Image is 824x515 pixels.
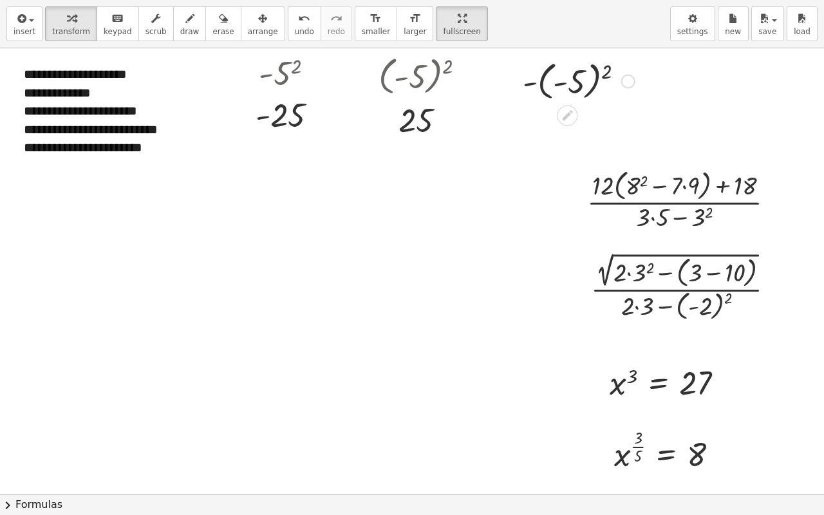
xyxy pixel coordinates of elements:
button: settings [670,6,715,41]
button: keyboardkeypad [97,6,139,41]
span: insert [14,27,35,36]
button: redoredo [321,6,352,41]
button: new [718,6,749,41]
span: smaller [362,27,390,36]
span: new [725,27,741,36]
i: format_size [409,11,421,26]
button: fullscreen [436,6,487,41]
button: transform [45,6,97,41]
button: draw [173,6,207,41]
button: load [787,6,818,41]
span: redo [328,27,345,36]
button: format_sizelarger [397,6,433,41]
i: keyboard [111,11,124,26]
i: format_size [370,11,382,26]
span: keypad [104,27,132,36]
span: scrub [145,27,167,36]
span: erase [212,27,234,36]
span: transform [52,27,90,36]
button: erase [205,6,241,41]
span: fullscreen [443,27,480,36]
button: save [751,6,784,41]
span: undo [295,27,314,36]
button: insert [6,6,42,41]
i: undo [298,11,310,26]
span: settings [677,27,708,36]
span: save [758,27,776,36]
span: larger [404,27,426,36]
button: arrange [241,6,285,41]
span: load [794,27,810,36]
i: redo [330,11,342,26]
span: draw [180,27,200,36]
button: format_sizesmaller [355,6,397,41]
span: arrange [248,27,278,36]
button: undoundo [288,6,321,41]
button: scrub [138,6,174,41]
div: Edit math [557,105,577,126]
